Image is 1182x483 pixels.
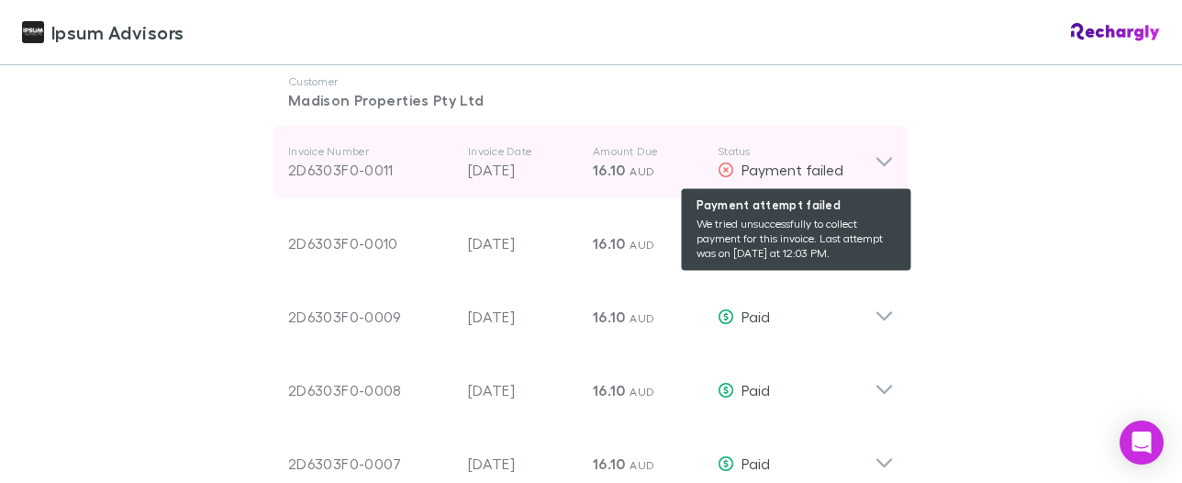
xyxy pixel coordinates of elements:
p: [DATE] [468,379,578,401]
div: 2D6303F0-0009[DATE]16.10 AUDPaid [273,273,909,346]
span: Paid [742,381,770,399]
p: Customer [288,74,894,89]
p: Invoice Number [288,144,453,159]
span: AUD [630,385,654,399]
span: AUD [630,458,654,472]
p: [DATE] [468,453,578,475]
p: Madison Properties Pty Ltd [288,89,894,111]
p: Status [718,144,875,159]
div: 2D6303F0-0010[DATE]16.10 AUDPaid [273,199,909,273]
span: AUD [630,311,654,325]
div: 2D6303F0-0011 [288,159,453,181]
span: 16.10 [593,234,626,253]
img: Rechargly Logo [1071,23,1160,41]
span: Paid [742,308,770,325]
span: Paid [742,455,770,472]
div: 2D6303F0-0009 [288,306,453,328]
div: 2D6303F0-0007 [288,453,453,475]
img: Ipsum Advisors's Logo [22,21,44,43]
span: 16.10 [593,161,626,179]
div: Open Intercom Messenger [1120,421,1164,465]
p: [DATE] [468,159,578,181]
span: 16.10 [593,455,626,473]
p: Invoice Date [468,144,578,159]
span: AUD [630,238,654,252]
div: 2D6303F0-0008[DATE]16.10 AUDPaid [273,346,909,420]
span: 16.10 [593,381,626,399]
span: Ipsum Advisors [51,18,184,46]
p: Amount Due [593,144,703,159]
span: Payment failed [742,161,843,178]
span: Paid [742,234,770,252]
div: 2D6303F0-0010 [288,232,453,254]
div: Invoice Number2D6303F0-0011Invoice Date[DATE]Amount Due16.10 AUDStatus [273,126,909,199]
span: AUD [630,164,654,178]
p: [DATE] [468,306,578,328]
span: 16.10 [593,308,626,326]
p: [DATE] [468,232,578,254]
div: 2D6303F0-0008 [288,379,453,401]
